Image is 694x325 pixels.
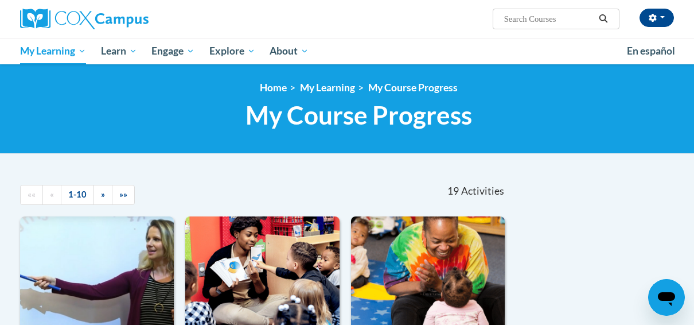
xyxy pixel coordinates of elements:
[61,185,94,205] a: 1-10
[209,44,255,58] span: Explore
[20,9,149,29] img: Cox Campus
[270,44,309,58] span: About
[263,38,317,64] a: About
[300,82,355,94] a: My Learning
[648,279,685,316] iframe: Button to launch messaging window
[11,38,683,64] div: Main menu
[119,189,127,199] span: »»
[202,38,263,64] a: Explore
[50,189,54,199] span: «
[151,44,194,58] span: Engage
[447,185,459,198] span: 19
[368,82,458,94] a: My Course Progress
[42,185,61,205] a: Previous
[20,9,227,29] a: Cox Campus
[619,39,683,63] a: En español
[640,9,674,27] button: Account Settings
[595,12,612,26] button: Search
[260,82,287,94] a: Home
[20,185,43,205] a: Begining
[93,185,112,205] a: Next
[503,12,595,26] input: Search Courses
[112,185,135,205] a: End
[20,44,86,58] span: My Learning
[627,45,675,57] span: En español
[245,100,472,130] span: My Course Progress
[101,189,105,199] span: »
[144,38,202,64] a: Engage
[101,44,137,58] span: Learn
[28,189,36,199] span: ««
[93,38,145,64] a: Learn
[461,185,504,198] span: Activities
[13,38,93,64] a: My Learning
